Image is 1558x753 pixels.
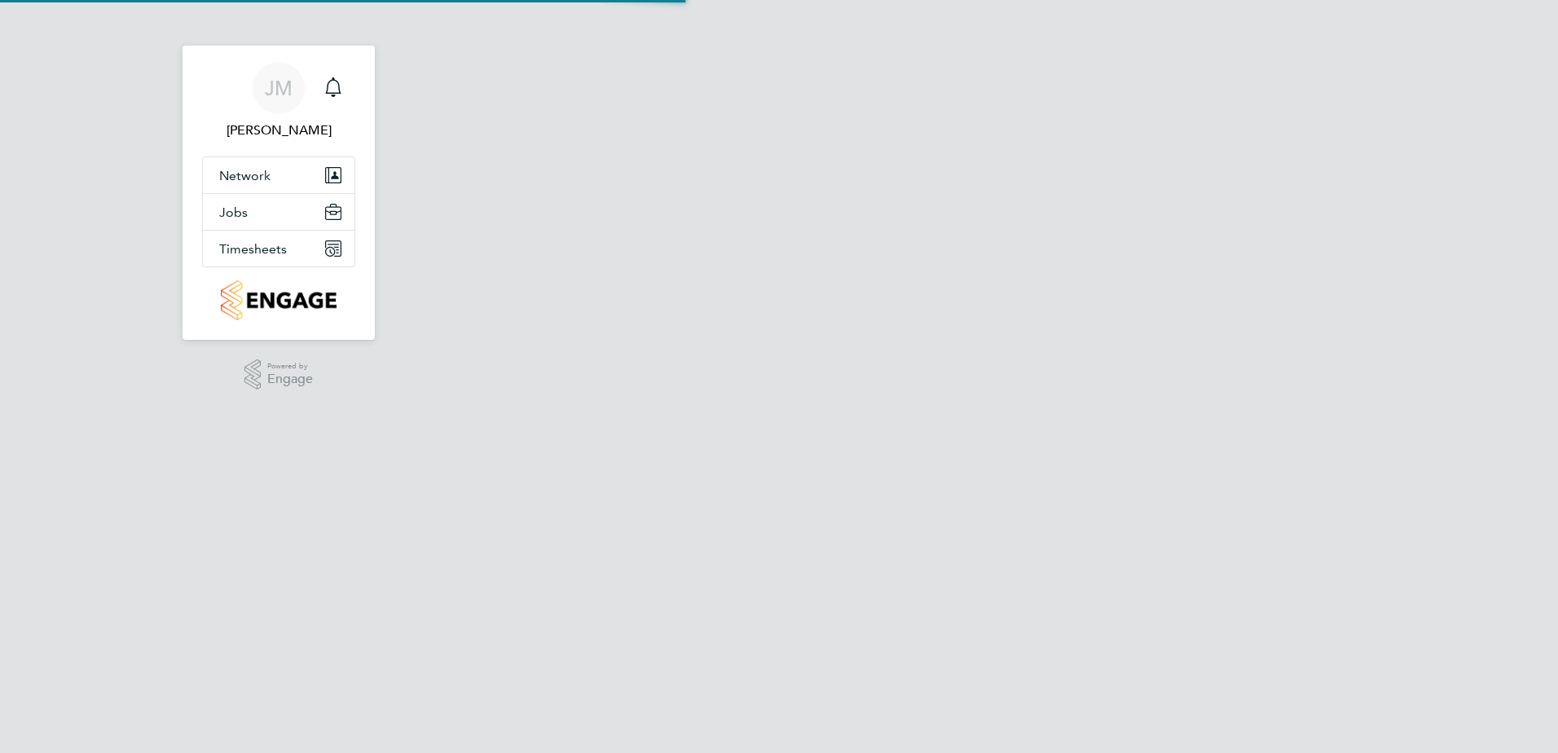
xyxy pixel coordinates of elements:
[183,46,375,340] nav: Main navigation
[219,241,287,257] span: Timesheets
[203,194,354,230] button: Jobs
[244,359,314,390] a: Powered byEngage
[202,280,355,320] a: Go to home page
[221,280,336,320] img: countryside-properties-logo-retina.png
[219,168,271,183] span: Network
[202,62,355,140] a: JM[PERSON_NAME]
[203,231,354,266] button: Timesheets
[265,77,293,99] span: JM
[203,157,354,193] button: Network
[267,372,313,386] span: Engage
[202,121,355,140] span: Justin Missin
[219,205,248,220] span: Jobs
[267,359,313,373] span: Powered by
